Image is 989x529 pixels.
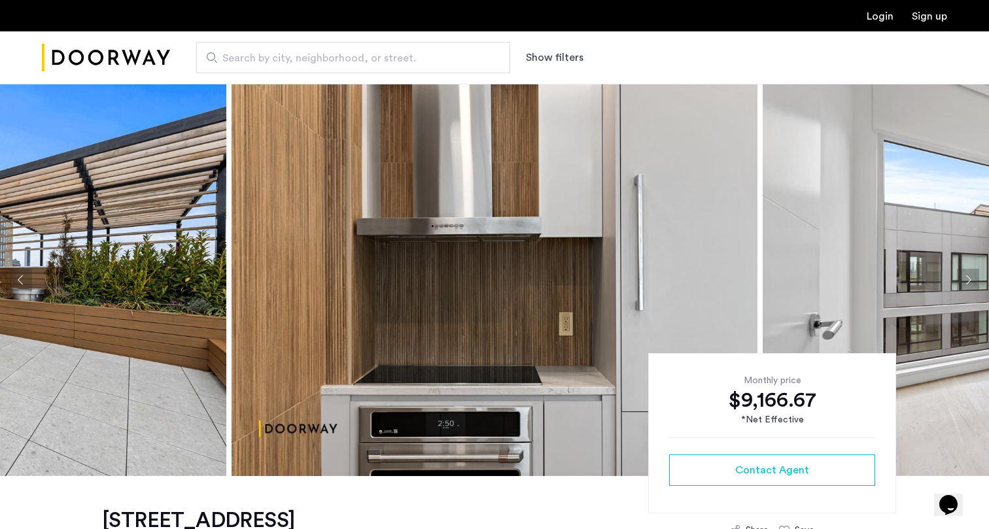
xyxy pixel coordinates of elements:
[232,84,757,476] img: apartment
[957,269,979,291] button: Next apartment
[735,462,809,478] span: Contact Agent
[934,477,976,516] iframe: chat widget
[912,11,947,22] a: Registration
[222,50,474,66] span: Search by city, neighborhood, or street.
[42,33,170,82] img: logo
[196,42,510,73] input: Apartment Search
[526,50,583,65] button: Show or hide filters
[867,11,894,22] a: Login
[669,454,875,486] button: button
[669,413,875,427] div: *Net Effective
[669,387,875,413] div: $9,166.67
[42,33,170,82] a: Cazamio Logo
[10,269,32,291] button: Previous apartment
[669,374,875,387] div: Monthly price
